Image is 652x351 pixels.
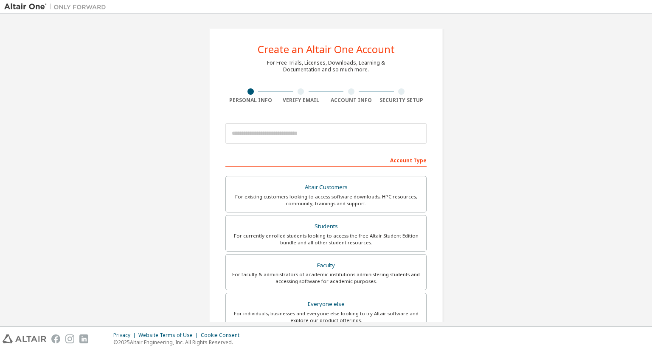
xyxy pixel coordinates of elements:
div: Faculty [231,260,421,272]
img: facebook.svg [51,334,60,343]
div: For currently enrolled students looking to access the free Altair Student Edition bundle and all ... [231,232,421,246]
div: Verify Email [276,97,326,104]
div: Cookie Consent [201,332,244,339]
div: For faculty & administrators of academic institutions administering students and accessing softwa... [231,271,421,285]
p: © 2025 Altair Engineering, Inc. All Rights Reserved. [113,339,244,346]
div: Create an Altair One Account [258,44,395,54]
div: Account Type [225,153,427,167]
div: Privacy [113,332,138,339]
div: Website Terms of Use [138,332,201,339]
div: Account Info [326,97,377,104]
div: Everyone else [231,298,421,310]
img: linkedin.svg [79,334,88,343]
div: Security Setup [377,97,427,104]
div: Altair Customers [231,181,421,193]
div: For individuals, businesses and everyone else looking to try Altair software and explore our prod... [231,310,421,324]
img: instagram.svg [65,334,74,343]
div: For existing customers looking to access software downloads, HPC resources, community, trainings ... [231,193,421,207]
img: altair_logo.svg [3,334,46,343]
img: Altair One [4,3,110,11]
div: For Free Trials, Licenses, Downloads, Learning & Documentation and so much more. [267,59,385,73]
div: Personal Info [225,97,276,104]
div: Students [231,221,421,232]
